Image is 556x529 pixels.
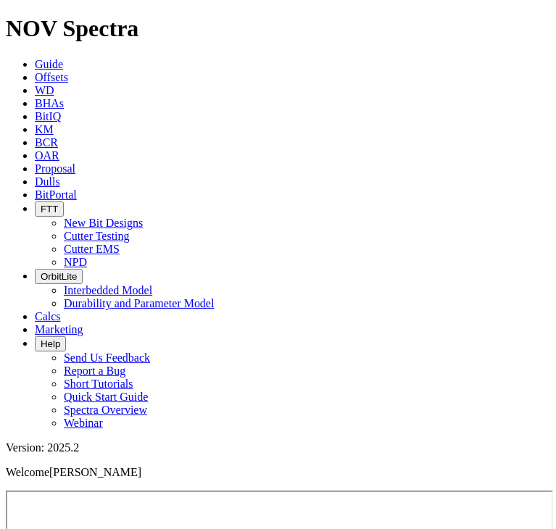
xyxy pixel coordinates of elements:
[35,58,63,70] a: Guide
[41,338,60,349] span: Help
[35,188,77,201] a: BitPortal
[64,243,120,255] a: Cutter EMS
[35,71,68,83] a: Offsets
[64,417,103,429] a: Webinar
[6,15,550,42] h1: NOV Spectra
[35,336,66,351] button: Help
[35,269,83,284] button: OrbitLite
[35,175,60,188] a: Dulls
[49,466,141,478] span: [PERSON_NAME]
[35,162,75,175] a: Proposal
[64,378,133,390] a: Short Tutorials
[64,404,147,416] a: Spectra Overview
[64,217,143,229] a: New Bit Designs
[35,136,58,149] a: BCR
[35,310,61,322] a: Calcs
[41,271,77,282] span: OrbitLite
[6,466,550,479] p: Welcome
[35,149,59,162] a: OAR
[64,230,130,242] a: Cutter Testing
[35,84,54,96] a: WD
[6,441,550,454] div: Version: 2025.2
[64,284,152,296] a: Interbedded Model
[41,204,58,214] span: FTT
[64,365,125,377] a: Report a Bug
[35,323,83,336] a: Marketing
[35,97,64,109] a: BHAs
[35,201,64,217] button: FTT
[64,351,150,364] a: Send Us Feedback
[64,297,215,309] a: Durability and Parameter Model
[64,391,148,403] a: Quick Start Guide
[64,256,87,268] a: NPD
[35,123,54,136] a: KM
[35,110,61,122] a: BitIQ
